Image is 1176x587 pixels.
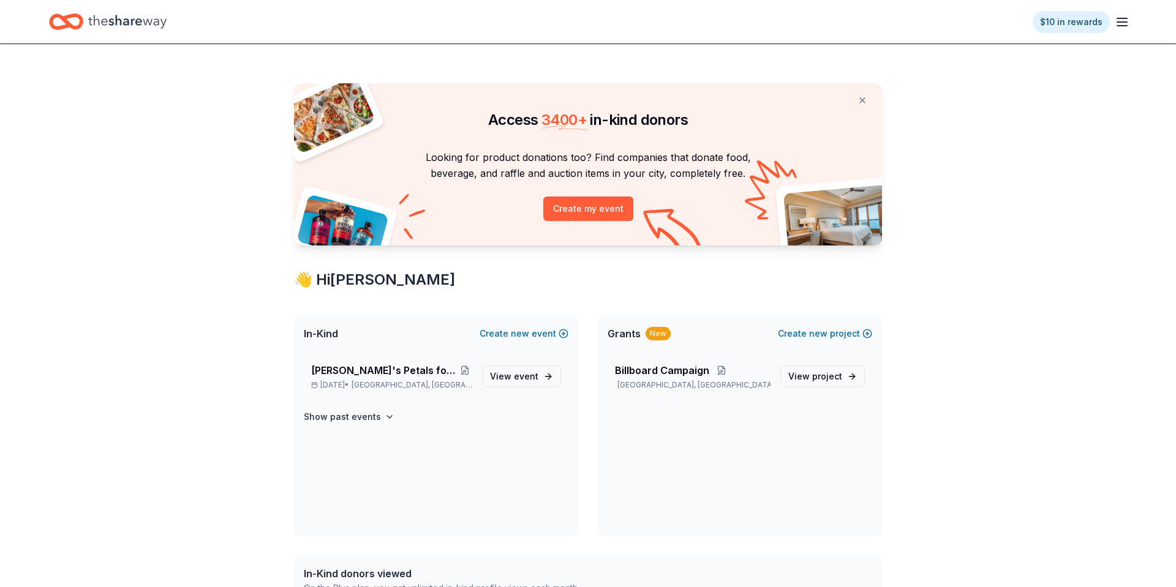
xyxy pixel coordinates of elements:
h4: Show past events [304,409,381,424]
span: In-Kind [304,326,338,341]
div: 👋 Hi [PERSON_NAME] [294,270,882,290]
span: Grants [608,326,641,341]
button: Createnewevent [480,326,568,341]
span: project [812,371,842,381]
span: event [514,371,538,381]
div: In-Kind donors viewed [304,566,579,581]
span: View [788,369,842,384]
a: View event [482,365,561,387]
p: [DATE] • [311,380,472,390]
p: [GEOGRAPHIC_DATA], [GEOGRAPHIC_DATA] [615,380,771,390]
span: Billboard Campaign [615,363,709,378]
a: View project [780,365,865,387]
a: $10 in rewards [1033,11,1110,33]
span: [GEOGRAPHIC_DATA], [GEOGRAPHIC_DATA] [352,380,472,390]
button: Createnewproject [778,326,872,341]
img: Curvy arrow [643,209,704,255]
a: Home [49,7,167,36]
span: new [809,326,827,341]
p: Looking for product donations too? Find companies that donate food, beverage, and raffle and auct... [309,149,867,182]
button: Create my event [543,196,633,221]
span: new [511,326,529,341]
span: Access in-kind donors [488,111,688,129]
span: [PERSON_NAME]'s Petals for Hope Annual Event [311,363,457,378]
span: 3400 + [541,111,587,129]
div: New [646,327,671,340]
img: Pizza [281,76,376,154]
button: Show past events [304,409,394,424]
span: View [490,369,538,384]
